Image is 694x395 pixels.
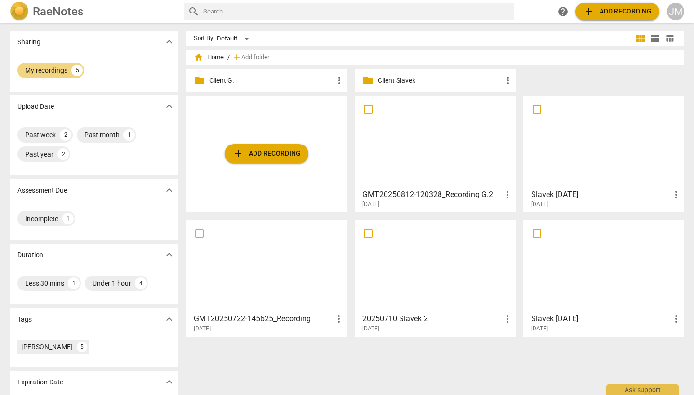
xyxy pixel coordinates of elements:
[531,313,670,325] h3: Slavek 1July2025
[163,184,175,196] span: expand_more
[135,277,147,289] div: 4
[57,148,69,160] div: 2
[635,33,646,44] span: view_module
[557,6,569,17] span: help
[670,189,682,200] span: more_vert
[163,101,175,112] span: expand_more
[527,99,681,208] a: Slavek [DATE][DATE]
[84,130,120,140] div: Past month
[194,313,333,325] h3: GMT20250722-145625_Recording
[502,75,514,86] span: more_vert
[17,250,43,260] p: Duration
[333,313,345,325] span: more_vert
[33,5,83,18] h2: RaeNotes
[217,31,253,46] div: Default
[649,33,661,44] span: view_list
[194,75,205,86] span: folder
[665,34,674,43] span: table_chart
[502,189,513,200] span: more_vert
[362,325,379,333] span: [DATE]
[162,35,176,49] button: Show more
[378,76,502,86] p: Client Slavek
[583,6,652,17] span: Add recording
[163,36,175,48] span: expand_more
[232,148,244,159] span: add
[25,214,58,224] div: Incomplete
[17,185,67,196] p: Assessment Due
[606,384,679,395] div: Ask support
[17,37,40,47] p: Sharing
[25,66,67,75] div: My recordings
[232,148,301,159] span: Add recording
[241,54,269,61] span: Add folder
[163,249,175,261] span: expand_more
[362,313,502,325] h3: 20250710 Slavek 2
[502,313,513,325] span: more_vert
[527,224,681,332] a: Slavek [DATE][DATE]
[203,4,510,19] input: Search
[162,248,176,262] button: Show more
[362,75,374,86] span: folder
[194,53,224,62] span: Home
[162,375,176,389] button: Show more
[531,189,670,200] h3: Slavek August13
[17,102,54,112] p: Upload Date
[575,3,659,20] button: Upload
[71,65,83,76] div: 5
[62,213,74,224] div: 1
[123,129,135,141] div: 1
[188,6,200,17] span: search
[194,325,211,333] span: [DATE]
[77,342,87,352] div: 5
[162,183,176,197] button: Show more
[633,31,648,46] button: Tile view
[163,376,175,388] span: expand_more
[189,224,344,332] a: GMT20250722-145625_Recording[DATE]
[93,278,131,288] div: Under 1 hour
[10,2,176,21] a: LogoRaeNotes
[163,314,175,325] span: expand_more
[194,53,203,62] span: home
[232,53,241,62] span: add
[25,278,64,288] div: Less 30 mins
[554,3,572,20] a: Help
[531,325,548,333] span: [DATE]
[21,342,73,352] div: [PERSON_NAME]
[362,189,502,200] h3: GMT20250812-120328_Recording G.2
[583,6,595,17] span: add
[648,31,662,46] button: List view
[358,224,512,332] a: 20250710 Slavek 2[DATE]
[358,99,512,208] a: GMT20250812-120328_Recording G.2[DATE]
[667,3,684,20] button: JM
[60,129,71,141] div: 2
[162,99,176,114] button: Show more
[17,377,63,387] p: Expiration Date
[227,54,230,61] span: /
[17,315,32,325] p: Tags
[25,130,56,140] div: Past week
[531,200,548,209] span: [DATE]
[25,149,53,159] div: Past year
[334,75,345,86] span: more_vert
[194,35,213,42] div: Sort By
[162,312,176,327] button: Show more
[10,2,29,21] img: Logo
[209,76,334,86] p: Client G.
[662,31,677,46] button: Table view
[225,144,308,163] button: Upload
[68,277,80,289] div: 1
[670,313,682,325] span: more_vert
[362,200,379,209] span: [DATE]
